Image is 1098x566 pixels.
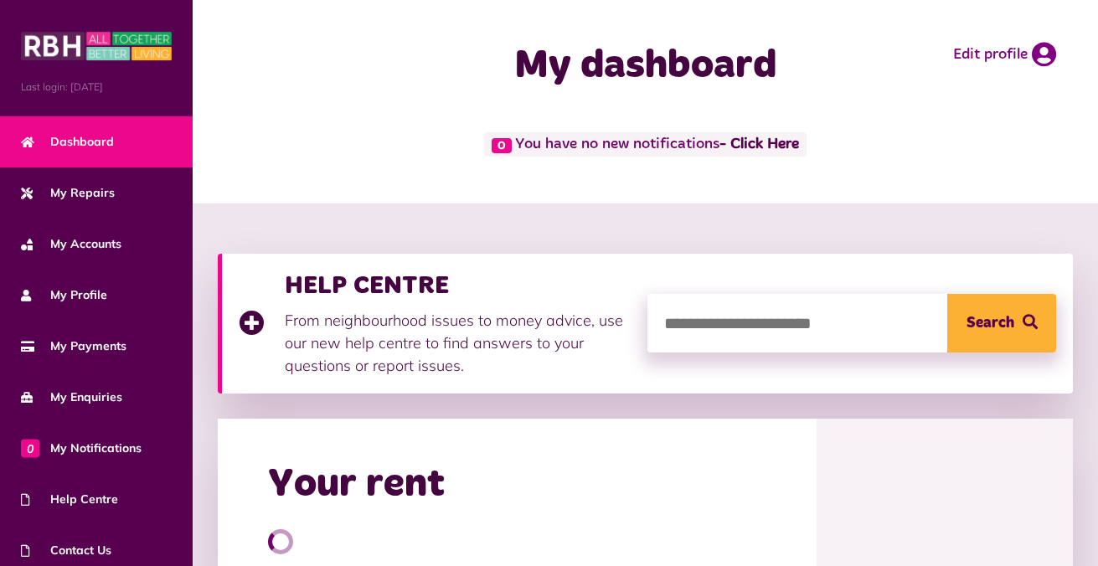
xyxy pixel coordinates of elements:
[21,80,172,95] span: Last login: [DATE]
[436,42,855,90] h1: My dashboard
[967,294,1014,352] span: Search
[285,270,631,301] h3: HELP CENTRE
[492,138,512,153] span: 0
[947,294,1056,352] button: Search
[21,388,122,406] span: My Enquiries
[21,337,126,355] span: My Payments
[285,309,631,377] p: From neighbourhood issues to money advice, use our new help centre to find answers to your questi...
[21,29,172,63] img: MyRBH
[21,491,118,508] span: Help Centre
[21,133,114,151] span: Dashboard
[21,235,121,253] span: My Accounts
[21,286,107,304] span: My Profile
[953,42,1056,67] a: Edit profile
[21,184,115,202] span: My Repairs
[21,542,111,559] span: Contact Us
[484,132,807,157] span: You have no new notifications
[21,439,39,457] span: 0
[21,440,142,457] span: My Notifications
[719,137,799,152] a: - Click Here
[268,461,445,509] h2: Your rent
